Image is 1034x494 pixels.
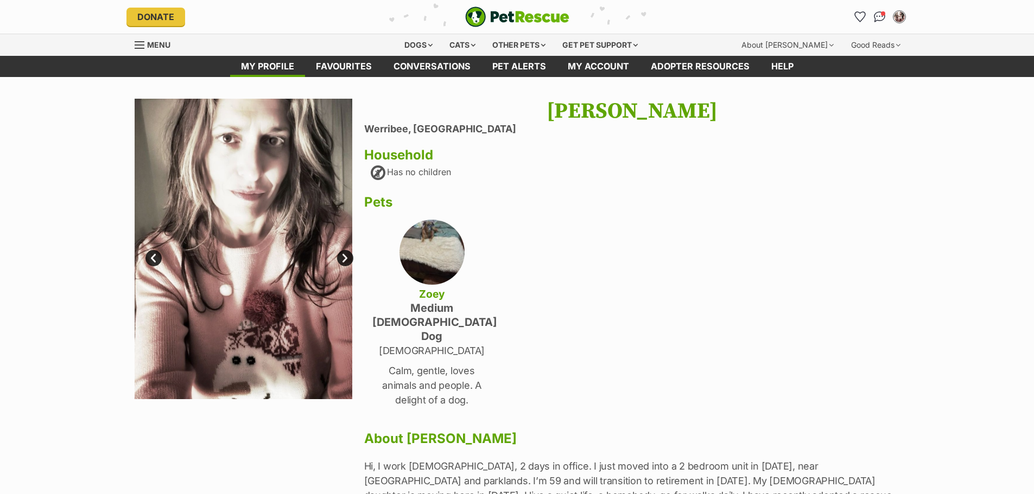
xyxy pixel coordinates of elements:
div: Other pets [485,34,553,56]
a: Next [337,250,353,266]
ul: Account quick links [852,8,908,25]
a: My profile [230,56,305,77]
a: Help [760,56,804,77]
h3: Household [364,147,900,163]
img: ket7lzwry8mxfzl6edtt.jpg [399,220,465,285]
li: Werribee, [GEOGRAPHIC_DATA] [364,124,900,135]
a: Conversations [871,8,889,25]
div: Has no children [370,164,451,182]
p: [DEMOGRAPHIC_DATA] [372,343,492,358]
h4: medium [DEMOGRAPHIC_DATA] Dog [372,301,492,343]
div: Cats [442,34,483,56]
a: Menu [135,34,178,54]
h3: Pets [364,195,900,210]
button: My account [891,8,908,25]
a: PetRescue [465,7,569,27]
span: Menu [147,40,170,49]
img: logo-e224e6f780fb5917bec1dbf3a21bbac754714ae5b6737aabdf751b685950b380.svg [465,7,569,27]
a: Prev [145,250,162,266]
a: My account [557,56,640,77]
div: Dogs [397,34,440,56]
div: Good Reads [843,34,908,56]
h1: [PERSON_NAME] [364,99,900,124]
div: Get pet support [555,34,645,56]
div: About [PERSON_NAME] [734,34,841,56]
img: edfamjb87deo3qdzpcmz.jpg [135,99,353,399]
a: Pet alerts [481,56,557,77]
p: Calm, gentle, loves animals and people. A delight of a dog. [372,363,492,407]
h3: About [PERSON_NAME] [364,431,900,446]
a: conversations [383,56,481,77]
a: Favourites [852,8,869,25]
img: Tania Mariani profile pic [894,11,905,22]
a: Adopter resources [640,56,760,77]
img: chat-41dd97257d64d25036548639549fe6c8038ab92f7586957e7f3b1b290dea8141.svg [874,11,885,22]
h4: Zoey [372,287,492,301]
a: Favourites [305,56,383,77]
a: Donate [126,8,185,26]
